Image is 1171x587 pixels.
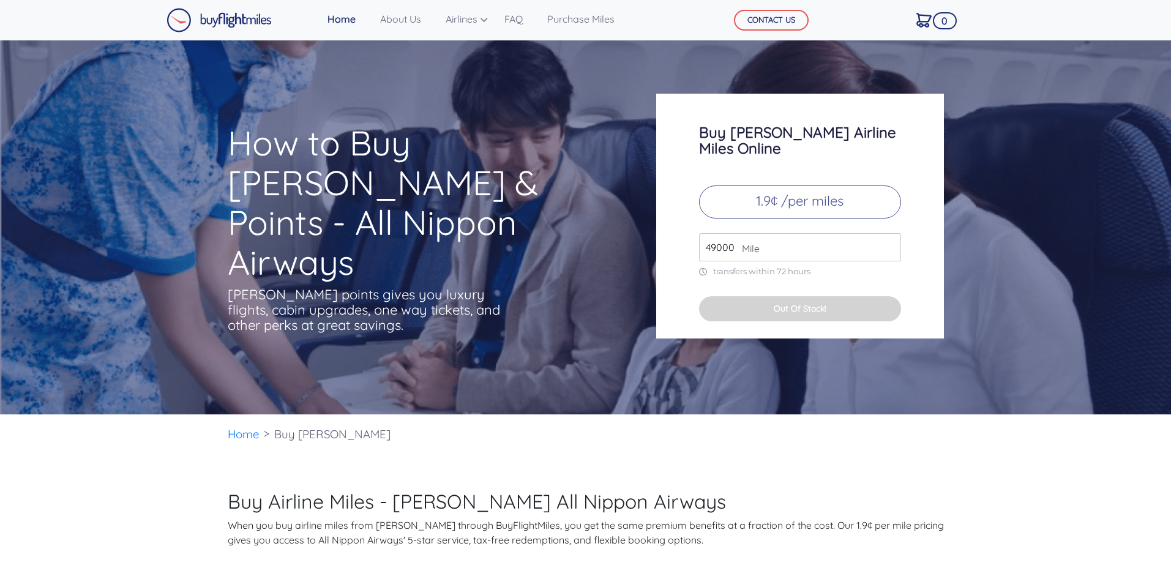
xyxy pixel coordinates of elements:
[268,414,397,454] li: Buy [PERSON_NAME]
[375,7,426,31] a: About Us
[916,13,932,28] img: Cart
[933,12,957,29] span: 0
[228,123,608,282] h1: How to Buy [PERSON_NAME] & Points - All Nippon Airways
[228,490,944,513] h2: Buy Airline Miles - [PERSON_NAME] All Nippon Airways
[228,427,260,441] a: Home
[228,287,503,333] p: [PERSON_NAME] points gives you luxury flights, cabin upgrades, one way tickets, and other perks a...
[542,7,619,31] a: Purchase Miles
[736,241,760,256] span: Mile
[699,296,901,321] button: Out Of Stock!
[911,7,937,32] a: 0
[699,266,901,277] p: transfers within 72 hours
[166,5,272,36] a: Buy Flight Miles Logo
[441,7,485,31] a: Airlines
[323,7,361,31] a: Home
[166,8,272,32] img: Buy Flight Miles Logo
[228,518,944,547] p: When you buy airline miles from [PERSON_NAME] through BuyFlightMiles, you get the same premium be...
[699,124,901,156] h3: Buy [PERSON_NAME] Airline Miles Online
[699,185,901,219] p: 1.9¢ /per miles
[734,10,809,31] button: CONTACT US
[499,7,528,31] a: FAQ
